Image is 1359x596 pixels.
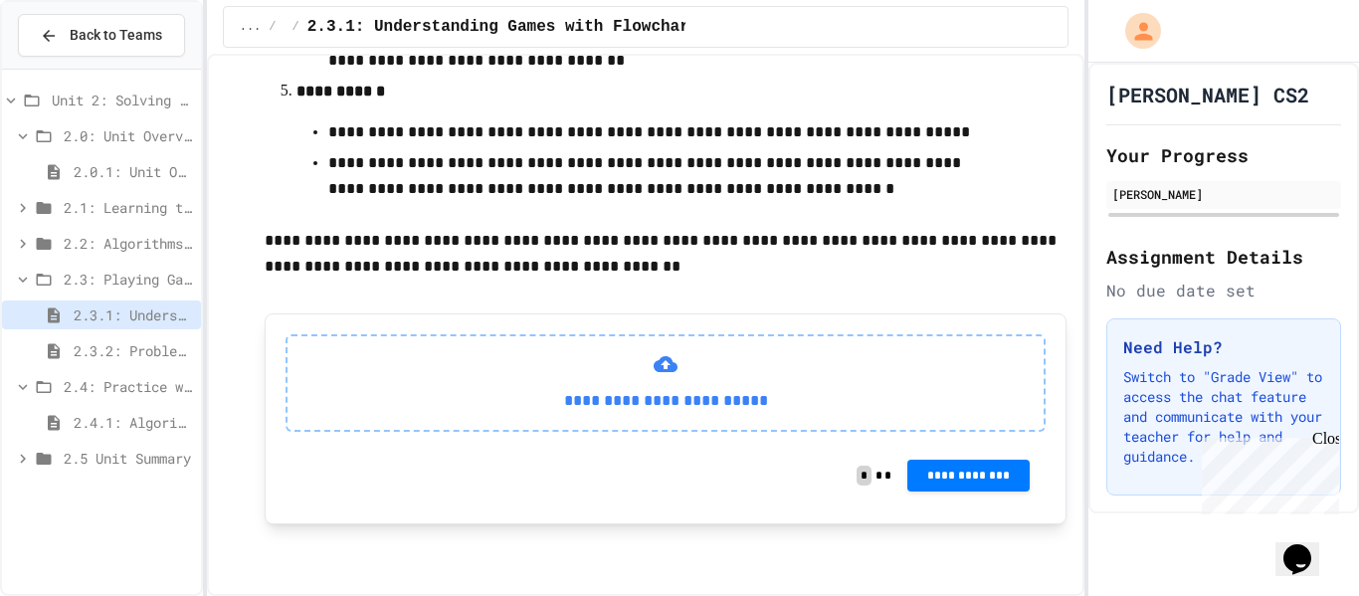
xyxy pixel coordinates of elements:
[64,376,193,397] span: 2.4: Practice with Algorithms
[1104,8,1166,54] div: My Account
[8,8,137,126] div: Chat with us now!Close
[64,448,193,469] span: 2.5 Unit Summary
[1106,243,1341,271] h2: Assignment Details
[1123,335,1324,359] h3: Need Help?
[52,90,193,110] span: Unit 2: Solving Problems in Computer Science
[64,197,193,218] span: 2.1: Learning to Solve Hard Problems
[64,233,193,254] span: 2.2: Algorithms - from Pseudocode to Flowcharts
[74,304,193,325] span: 2.3.1: Understanding Games with Flowcharts
[1112,185,1335,203] div: [PERSON_NAME]
[74,340,193,361] span: 2.3.2: Problem Solving Reflection
[18,14,185,57] button: Back to Teams
[269,19,276,35] span: /
[64,269,193,290] span: 2.3: Playing Games
[64,125,193,146] span: 2.0: Unit Overview
[74,412,193,433] span: 2.4.1: Algorithm Practice Exercises
[1106,279,1341,302] div: No due date set
[1106,141,1341,169] h2: Your Progress
[1194,430,1339,514] iframe: chat widget
[70,25,162,46] span: Back to Teams
[1106,81,1309,108] h1: [PERSON_NAME] CS2
[307,15,708,39] span: 2.3.1: Understanding Games with Flowcharts
[240,19,262,35] span: ...
[74,161,193,182] span: 2.0.1: Unit Overview
[1275,516,1339,576] iframe: chat widget
[292,19,299,35] span: /
[1123,367,1324,467] p: Switch to "Grade View" to access the chat feature and communicate with your teacher for help and ...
